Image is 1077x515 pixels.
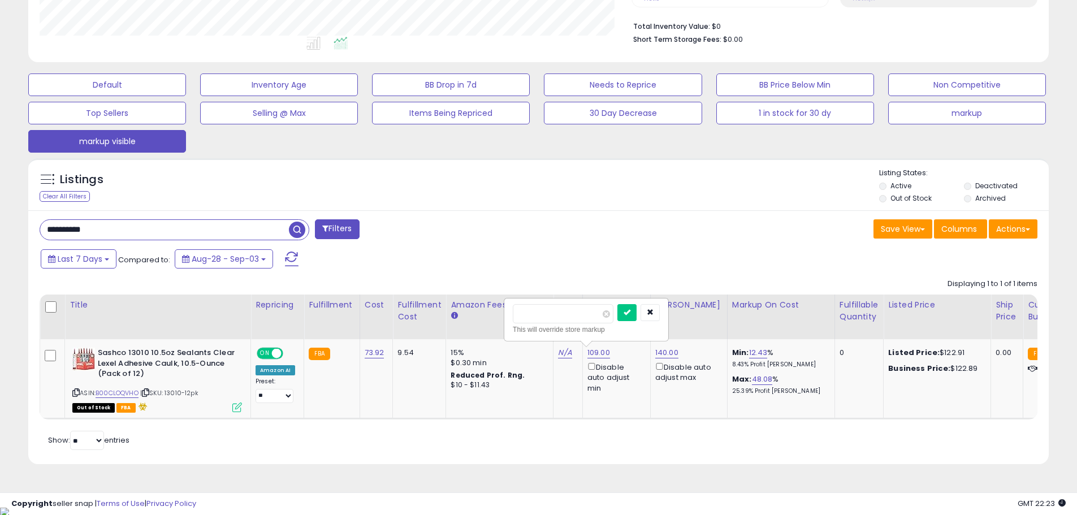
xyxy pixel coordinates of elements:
div: Clear All Filters [40,191,90,202]
span: Compared to: [118,254,170,265]
div: % [732,374,826,395]
div: Cost [365,299,388,311]
div: ASIN: [72,348,242,411]
strong: Copyright [11,498,53,509]
p: 8.43% Profit [PERSON_NAME] [732,361,826,369]
span: OFF [282,349,300,358]
a: Privacy Policy [146,498,196,509]
h5: Listings [60,172,103,188]
b: Reduced Prof. Rng. [451,370,525,380]
div: Disable auto adjust max [655,361,719,383]
button: Non Competitive [888,73,1046,96]
b: Min: [732,347,749,358]
button: Default [28,73,186,96]
a: 109.00 [587,347,610,358]
div: [PERSON_NAME] [655,299,723,311]
div: Repricing [256,299,299,311]
div: $122.89 [888,363,982,374]
b: Listed Price: [888,347,940,358]
div: Markup on Cost [732,299,830,311]
th: The percentage added to the cost of goods (COGS) that forms the calculator for Min & Max prices. [727,295,834,339]
button: 30 Day Decrease [544,102,702,124]
div: Preset: [256,378,295,403]
span: | SKU: 13010-12pk [140,388,198,397]
div: $0.30 min [451,358,544,368]
small: Amazon Fees. [451,311,457,321]
small: FBA [1028,348,1049,360]
b: Short Term Storage Fees: [633,34,721,44]
p: 25.39% Profit [PERSON_NAME] [732,387,826,395]
div: $122.91 [888,348,982,358]
div: 0.00 [996,348,1014,358]
span: $0.00 [723,34,743,45]
div: Amazon AI [256,365,295,375]
a: Terms of Use [97,498,145,509]
a: B00CLOQVHO [96,388,139,398]
label: Archived [975,193,1006,203]
div: Fulfillable Quantity [840,299,879,323]
span: ON [258,349,272,358]
button: Save View [873,219,932,239]
label: Active [890,181,911,191]
button: Inventory Age [200,73,358,96]
button: Actions [989,219,1037,239]
button: markup visible [28,130,186,153]
a: 140.00 [655,347,678,358]
div: Title [70,299,246,311]
div: Amazon Fees [451,299,548,311]
b: Max: [732,374,752,384]
b: Sashco 13010 10.5oz Sealants Clear Lexel Adhesive Caulk, 10.5-Ounce (Pack of 12) [98,348,235,382]
button: Needs to Reprice [544,73,702,96]
button: Aug-28 - Sep-03 [175,249,273,269]
i: hazardous material [136,403,148,410]
div: Fulfillment Cost [397,299,441,323]
div: 15% [451,348,544,358]
span: FBA [116,403,136,413]
div: % [732,348,826,369]
button: BB Drop in 7d [372,73,530,96]
span: Aug-28 - Sep-03 [192,253,259,265]
b: Total Inventory Value: [633,21,710,31]
button: Selling @ Max [200,102,358,124]
button: Columns [934,219,987,239]
button: Last 7 Days [41,249,116,269]
span: Show: entries [48,435,129,445]
span: Last 7 Days [58,253,102,265]
div: seller snap | | [11,499,196,509]
div: Ship Price [996,299,1018,323]
div: 0 [840,348,875,358]
p: Listing States: [879,168,1049,179]
button: Items Being Repriced [372,102,530,124]
button: BB Price Below Min [716,73,874,96]
small: FBA [309,348,330,360]
div: Listed Price [888,299,986,311]
div: This will override store markup [513,324,660,335]
b: Business Price: [888,363,950,374]
div: $10 - $11.43 [451,380,544,390]
label: Out of Stock [890,193,932,203]
span: Columns [941,223,977,235]
span: All listings that are currently out of stock and unavailable for purchase on Amazon [72,403,115,413]
div: 9.54 [397,348,437,358]
label: Deactivated [975,181,1018,191]
div: Fulfillment [309,299,354,311]
button: 1 in stock for 30 dy [716,102,874,124]
button: Top Sellers [28,102,186,124]
a: 48.08 [752,374,773,385]
a: 12.43 [749,347,768,358]
a: 73.92 [365,347,384,358]
button: Filters [315,219,359,239]
div: Disable auto adjust min [587,361,642,393]
a: N/A [558,347,572,358]
span: 2025-09-11 22:23 GMT [1018,498,1066,509]
img: 51bjfFhTI3L._SL40_.jpg [72,348,95,370]
button: markup [888,102,1046,124]
li: $0 [633,19,1029,32]
div: Displaying 1 to 1 of 1 items [948,279,1037,289]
